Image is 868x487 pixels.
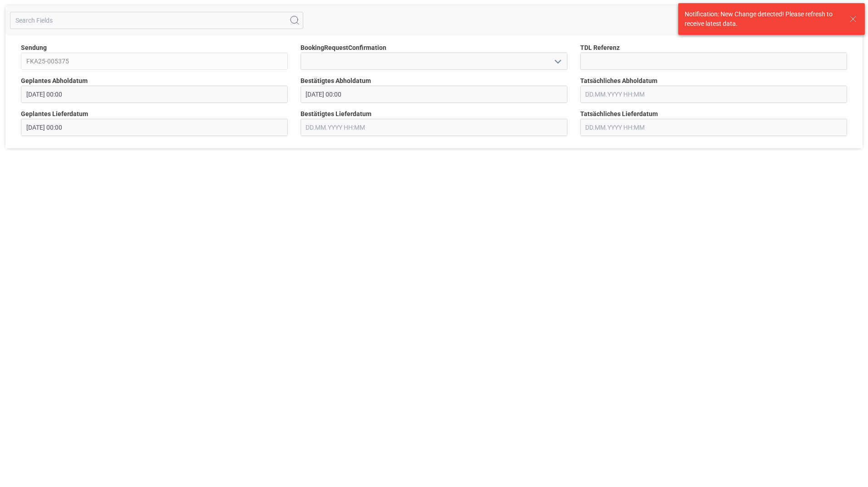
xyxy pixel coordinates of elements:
[21,109,88,119] span: Geplantes Lieferdatum
[580,109,658,119] span: Tatsächliches Lieferdatum
[580,86,847,103] input: DD.MM.YYYY HH:MM
[21,86,288,103] input: DD.MM.YYYY HH:MM
[21,119,288,136] input: DD.MM.YYYY HH:MM
[580,119,847,136] input: DD.MM.YYYY HH:MM
[21,43,47,53] span: Sendung
[301,86,567,103] input: DD.MM.YYYY HH:MM
[301,76,371,86] span: Bestätigtes Abholdatum
[301,43,386,53] span: BookingRequestConfirmation
[10,12,303,29] input: Search Fields
[301,119,567,136] input: DD.MM.YYYY HH:MM
[550,54,564,68] button: open menu
[580,43,620,53] span: TDL Referenz
[301,109,371,119] span: Bestätigtes Lieferdatum
[21,76,88,86] span: Geplantes Abholdatum
[685,10,841,29] div: Notification: New Change detected! Please refresh to receive latest data.
[580,76,657,86] span: Tatsächliches Abholdatum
